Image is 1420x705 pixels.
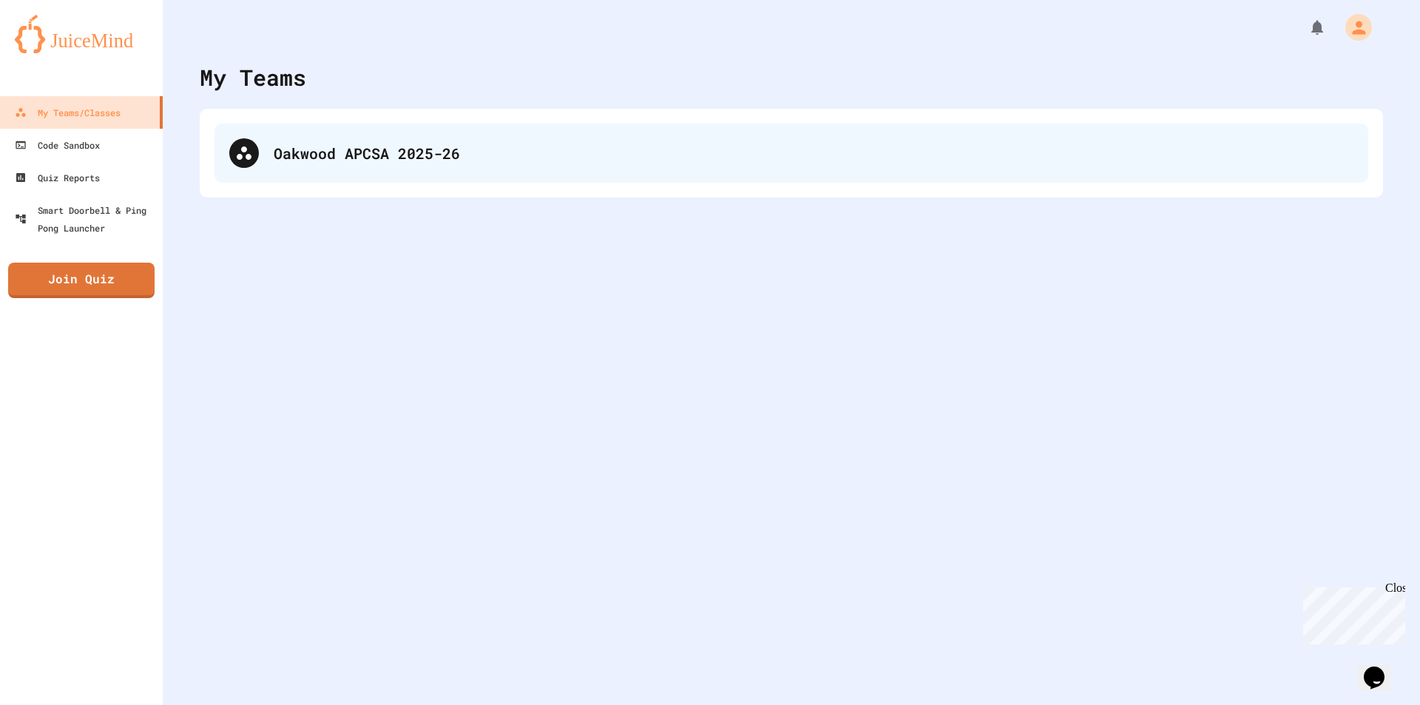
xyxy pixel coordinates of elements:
div: Code Sandbox [15,136,100,154]
div: Chat with us now!Close [6,6,102,94]
iframe: chat widget [1358,646,1405,690]
img: logo-orange.svg [15,15,148,53]
div: Oakwood APCSA 2025-26 [274,142,1353,164]
div: Quiz Reports [15,169,100,186]
div: My Teams/Classes [15,104,121,121]
div: My Teams [200,61,306,94]
div: Oakwood APCSA 2025-26 [214,124,1368,183]
div: My Notifications [1281,15,1330,40]
iframe: chat widget [1297,581,1405,644]
div: My Account [1330,10,1376,44]
div: Smart Doorbell & Ping Pong Launcher [15,201,157,237]
a: Join Quiz [8,263,155,298]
